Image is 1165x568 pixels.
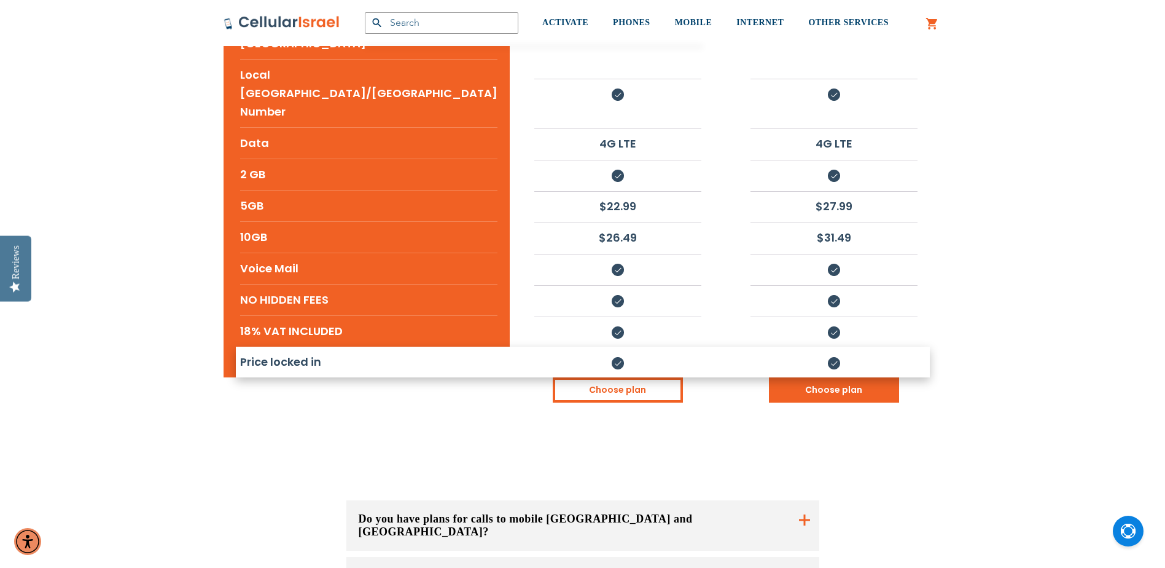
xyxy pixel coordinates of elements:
li: NO HIDDEN FEES [240,284,497,315]
div: Reviews [10,245,21,279]
span: OTHER SERVICES [808,18,889,27]
span: PHONES [613,18,650,27]
button: Do you have plans for calls to mobile [GEOGRAPHIC_DATA] and [GEOGRAPHIC_DATA]? [346,500,819,551]
li: Voice Mail [240,253,497,284]
a: Choose plan [553,377,683,403]
li: $26.49 [534,223,701,252]
li: 5GB [240,190,497,221]
li: $31.49 [750,223,918,252]
div: Accessibility Menu [14,528,41,555]
span: INTERNET [736,18,784,27]
a: Choose plan [769,377,899,403]
span: MOBILE [675,18,712,27]
input: Search [365,12,518,34]
li: Data [240,127,497,159]
img: Cellular Israel Logo [224,15,340,30]
li: 18% VAT INCLUDED [240,315,497,347]
li: 2 GB [240,159,497,190]
li: Price locked in [240,347,497,377]
li: 4G LTE [750,128,918,158]
li: $27.99 [750,191,918,221]
span: ACTIVATE [542,18,588,27]
li: 10GB [240,221,497,253]
li: 4G LTE [534,128,701,158]
li: $22.99 [534,191,701,221]
li: Local [GEOGRAPHIC_DATA]/[GEOGRAPHIC_DATA] Number [240,59,497,127]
